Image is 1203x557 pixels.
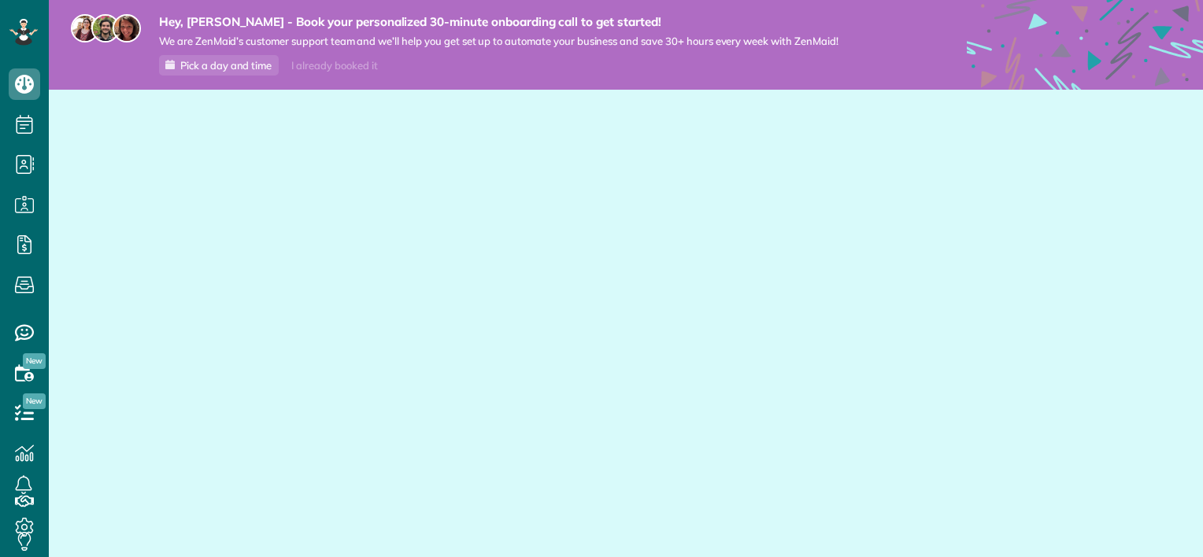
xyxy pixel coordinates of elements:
img: jorge-587dff0eeaa6aab1f244e6dc62b8924c3b6ad411094392a53c71c6c4a576187d.jpg [91,14,120,42]
a: Pick a day and time [159,55,279,76]
span: Pick a day and time [180,59,272,72]
span: New [23,353,46,369]
div: I already booked it [282,56,387,76]
img: maria-72a9807cf96188c08ef61303f053569d2e2a8a1cde33d635c8a3ac13582a053d.jpg [71,14,99,42]
span: We are ZenMaid’s customer support team and we’ll help you get set up to automate your business an... [159,35,838,48]
strong: Hey, [PERSON_NAME] - Book your personalized 30-minute onboarding call to get started! [159,14,838,30]
img: michelle-19f622bdf1676172e81f8f8fba1fb50e276960ebfe0243fe18214015130c80e4.jpg [113,14,141,42]
span: New [23,393,46,409]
